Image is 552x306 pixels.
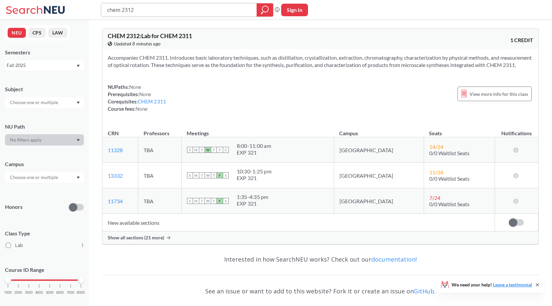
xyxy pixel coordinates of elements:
span: T [199,172,205,178]
span: T [211,147,217,153]
div: Dropdown arrow [5,172,84,183]
span: 3000 [25,291,33,294]
svg: magnifying glass [261,5,269,15]
span: F [217,172,223,178]
a: 11734 [108,198,123,204]
div: Subject [5,86,84,93]
span: S [223,172,229,178]
span: 4000 [35,291,43,294]
div: Semesters [5,49,84,56]
span: 6000 [56,291,64,294]
td: [GEOGRAPHIC_DATA] [334,163,424,188]
svg: Dropdown arrow [77,101,80,104]
span: T [211,172,217,178]
p: Course ID Range [5,266,84,274]
label: Lab [6,241,84,250]
a: 13332 [108,172,123,179]
div: Fall 2025Dropdown arrow [5,60,84,71]
a: CHEM 2311 [138,98,166,104]
span: 14 / 24 [429,144,443,150]
section: Accompanies CHEM 2311. Introduces basic laboratory techniques, such as distillation, crystallizat... [108,54,533,69]
span: S [187,147,193,153]
th: Notifications [495,123,538,137]
span: View more info for this class [469,90,528,98]
div: Show all sections (21 more) [102,231,538,244]
button: NEU [8,28,26,38]
span: 0/0 Waitlist Seats [429,201,469,207]
button: CPS [29,28,46,38]
div: Campus [5,160,84,168]
span: S [187,172,193,178]
span: Show all sections (21 more) [108,235,164,241]
span: W [205,198,211,204]
span: T [199,198,205,204]
span: T [199,147,205,153]
th: Meetings [181,123,334,137]
span: M [193,172,199,178]
p: Honors [5,203,23,211]
span: 5000 [46,291,54,294]
span: F [217,198,223,204]
div: EXP 321 [237,200,269,207]
svg: Dropdown arrow [77,65,80,67]
div: 10:30 - 1:25 pm [237,168,272,175]
span: None [136,106,148,112]
div: Dropdown arrow [5,134,84,146]
span: None [139,91,151,97]
div: magnifying glass [257,3,273,17]
button: LAW [48,28,67,38]
a: documentation! [371,255,417,263]
div: Dropdown arrow [5,97,84,108]
div: NUPaths: Prerequisites: Corequisites: Course fees: [108,83,166,112]
div: See an issue or want to add to this website? Fork it or create an issue on . [102,281,539,301]
span: Class Type [5,230,84,237]
span: W [205,147,211,153]
span: 7 / 24 [429,195,440,201]
input: Choose one or multiple [7,98,62,106]
span: 1 CREDIT [510,36,533,44]
span: S [223,198,229,204]
span: CHEM 2312 : Lab for CHEM 2311 [108,32,192,39]
span: 1 [81,242,84,249]
span: We need your help! [452,282,532,287]
div: 1:35 - 4:35 pm [237,194,269,200]
button: Sign In [281,4,308,16]
a: GitHub [414,287,434,295]
td: [GEOGRAPHIC_DATA] [334,137,424,163]
span: 0/0 Waitlist Seats [429,175,469,182]
div: NU Path [5,123,84,130]
div: EXP 321 [237,175,272,181]
span: 7000 [67,291,75,294]
span: S [187,198,193,204]
svg: Dropdown arrow [77,139,80,142]
span: S [223,147,229,153]
a: Leave a testimonial [493,282,532,287]
input: Class, professor, course number, "phrase" [106,4,252,16]
th: Seats [424,123,495,137]
span: T [211,198,217,204]
span: M [193,198,199,204]
input: Choose one or multiple [7,173,62,181]
td: New available sections [102,214,495,231]
span: F [217,147,223,153]
a: 11328 [108,147,123,153]
td: TBA [138,137,182,163]
th: Campus [334,123,424,137]
div: CRN [108,130,119,137]
div: Fall 2025 [7,62,76,69]
div: EXP 321 [237,149,271,156]
div: 8:00 - 11:00 am [237,143,271,149]
span: None [129,84,141,90]
span: W [205,172,211,178]
span: 0/0 Waitlist Seats [429,150,469,156]
span: 11 / 24 [429,169,443,175]
td: TBA [138,188,182,214]
span: 1000 [4,291,12,294]
span: M [193,147,199,153]
td: TBA [138,163,182,188]
span: 8000 [77,291,85,294]
td: [GEOGRAPHIC_DATA] [334,188,424,214]
svg: Dropdown arrow [77,176,80,179]
span: Updated 8 minutes ago [114,40,161,47]
div: Interested in how SearchNEU works? Check out our [102,250,539,269]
